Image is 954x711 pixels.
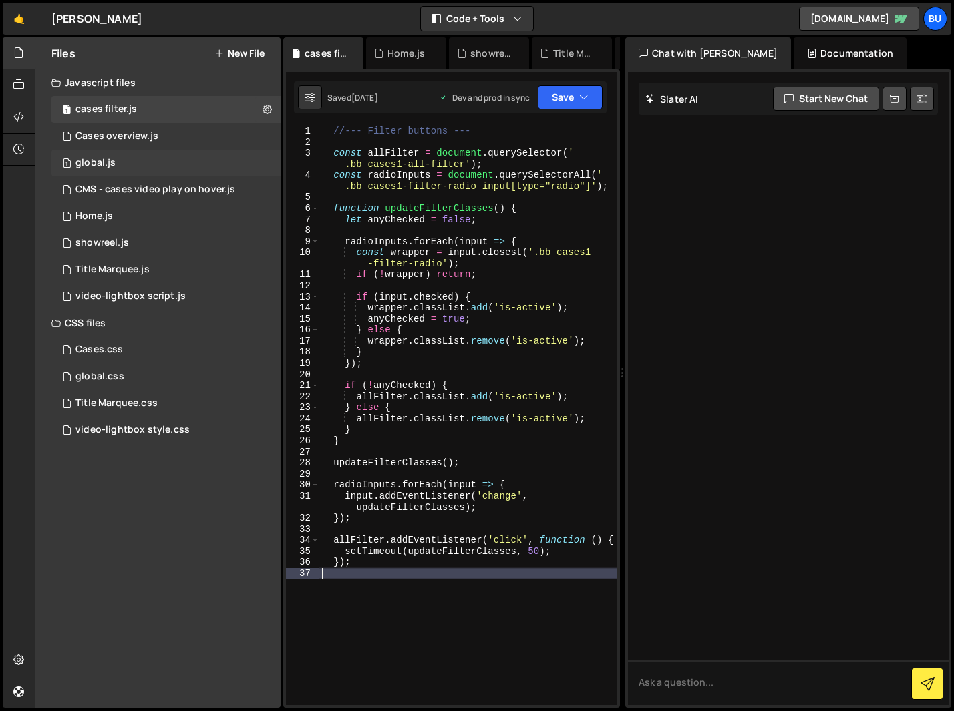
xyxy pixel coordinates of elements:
[35,69,281,96] div: Javascript files
[214,48,265,59] button: New File
[286,137,319,148] div: 2
[75,371,124,383] div: global.css
[75,157,116,169] div: global.js
[51,123,285,150] div: Cases overview.js
[51,336,281,363] div: 16080/45757.css
[286,369,319,381] div: 20
[439,92,530,103] div: Dev and prod in sync
[286,324,319,336] div: 16
[51,363,281,390] div: 16080/46144.css
[286,346,319,358] div: 18
[286,513,319,524] div: 32
[773,87,879,111] button: Start new chat
[75,237,129,249] div: showreel.js
[286,546,319,557] div: 35
[286,479,319,491] div: 30
[286,424,319,435] div: 25
[51,150,285,176] div: 16080/45708.js
[63,159,71,170] span: 1
[75,184,235,196] div: CMS - cases video play on hover.js
[286,302,319,314] div: 14
[351,92,378,103] div: [DATE]
[327,92,378,103] div: Saved
[286,292,319,303] div: 13
[645,93,699,105] h2: Slater AI
[51,390,281,417] div: 16080/43930.css
[286,214,319,226] div: 7
[286,557,319,568] div: 36
[305,47,347,60] div: cases filter.js
[75,344,123,356] div: Cases.css
[923,7,947,31] a: Bu
[286,524,319,535] div: 33
[286,491,319,513] div: 31
[286,170,319,192] div: 4
[35,310,281,336] div: CSS files
[625,37,791,69] div: Chat with [PERSON_NAME]
[538,85,603,109] button: Save
[286,225,319,236] div: 8
[286,447,319,458] div: 27
[286,435,319,447] div: 26
[286,269,319,280] div: 11
[286,413,319,425] div: 24
[51,176,285,203] div: 16080/43141.js
[286,457,319,469] div: 28
[3,3,35,35] a: 🤙
[75,264,150,276] div: Title Marquee.js
[51,230,285,256] div: 16080/43137.js
[286,402,319,413] div: 23
[75,210,113,222] div: Home.js
[286,358,319,369] div: 19
[286,203,319,214] div: 6
[51,283,285,310] div: 16080/43926.js
[286,336,319,347] div: 17
[51,96,285,123] div: 16080/44245.js
[286,391,319,403] div: 22
[63,105,71,116] span: 1
[553,47,596,60] div: Title Marquee.js
[51,203,285,230] div: 16080/43136.js
[286,568,319,579] div: 37
[51,256,285,283] div: 16080/43931.js
[286,148,319,170] div: 3
[286,280,319,292] div: 12
[75,290,186,302] div: video-lightbox script.js
[286,126,319,137] div: 1
[75,130,158,142] div: Cases overview.js
[794,37,907,69] div: Documentation
[286,535,319,546] div: 34
[799,7,919,31] a: [DOMAIN_NAME]
[286,247,319,269] div: 10
[75,424,190,436] div: video-lightbox style.css
[286,469,319,480] div: 29
[51,11,142,27] div: [PERSON_NAME]
[470,47,513,60] div: showreel.js
[286,380,319,391] div: 21
[286,314,319,325] div: 15
[421,7,533,31] button: Code + Tools
[51,417,281,443] div: 16080/43928.css
[75,397,158,409] div: Title Marquee.css
[286,236,319,248] div: 9
[75,103,137,115] div: cases filter.js
[286,192,319,203] div: 5
[387,47,425,60] div: Home.js
[51,46,75,61] h2: Files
